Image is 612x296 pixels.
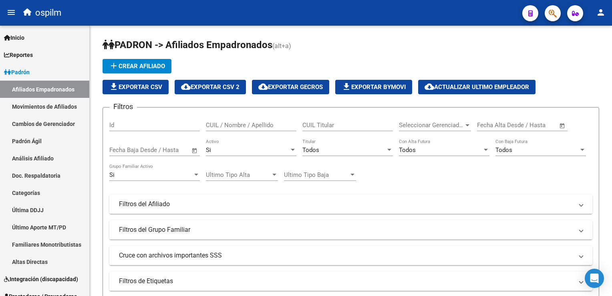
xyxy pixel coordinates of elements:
input: Fecha inicio [477,122,509,129]
span: Crear Afiliado [109,63,165,70]
span: (alt+a) [272,42,291,50]
div: Open Intercom Messenger [585,269,604,288]
mat-icon: cloud_download [181,82,191,91]
span: Exportar Bymovi [342,83,406,91]
mat-icon: cloud_download [258,82,268,91]
span: Si [206,146,211,154]
h3: Filtros [109,101,137,112]
mat-panel-title: Cruce con archivos importantes SSS [119,251,573,260]
mat-icon: file_download [342,82,351,91]
mat-expansion-panel-header: Filtros de Etiquetas [109,272,592,291]
button: Exportar Bymovi [335,80,412,94]
span: Exportar CSV [109,83,162,91]
button: Exportar CSV [103,80,169,94]
button: Crear Afiliado [103,59,171,73]
mat-icon: cloud_download [425,82,434,91]
span: Padrón [4,68,30,77]
span: Exportar GECROS [258,83,323,91]
mat-icon: menu [6,8,16,17]
input: Fecha inicio [109,146,142,154]
button: Open calendar [558,121,567,130]
mat-panel-title: Filtros de Etiquetas [119,277,573,286]
span: Exportar CSV 2 [181,83,240,91]
mat-panel-title: Filtros del Afiliado [119,200,573,209]
span: Todos [302,146,319,154]
input: Fecha fin [149,146,188,154]
span: Ultimo Tipo Baja [284,171,349,178]
span: Si [109,171,115,178]
button: Open calendar [190,146,199,155]
span: Ultimo Tipo Alta [206,171,271,178]
input: Fecha fin [517,122,556,129]
mat-icon: add [109,61,119,71]
mat-icon: person [596,8,606,17]
span: Seleccionar Gerenciador [399,122,464,129]
span: ospilm [35,4,61,22]
mat-expansion-panel-header: Filtros del Grupo Familiar [109,220,592,239]
button: Exportar GECROS [252,80,329,94]
span: Inicio [4,33,24,42]
mat-expansion-panel-header: Cruce con archivos importantes SSS [109,246,592,265]
span: Todos [399,146,416,154]
mat-icon: file_download [109,82,119,91]
span: Reportes [4,51,33,59]
mat-panel-title: Filtros del Grupo Familiar [119,225,573,234]
span: Integración (discapacidad) [4,275,78,284]
button: Exportar CSV 2 [175,80,246,94]
span: PADRON -> Afiliados Empadronados [103,39,272,51]
span: Actualizar ultimo Empleador [425,83,529,91]
span: Todos [495,146,512,154]
button: Actualizar ultimo Empleador [418,80,535,94]
mat-expansion-panel-header: Filtros del Afiliado [109,195,592,214]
